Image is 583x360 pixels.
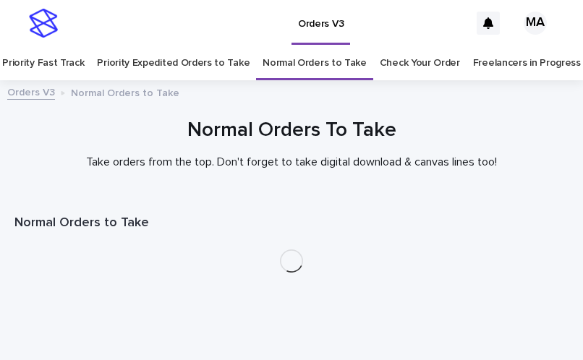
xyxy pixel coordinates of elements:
[14,117,569,144] h1: Normal Orders To Take
[14,215,569,232] h1: Normal Orders to Take
[97,46,250,80] a: Priority Expedited Orders to Take
[2,46,84,80] a: Priority Fast Track
[29,9,58,38] img: stacker-logo-s-only.png
[473,46,581,80] a: Freelancers in Progress
[380,46,460,80] a: Check Your Order
[7,83,55,100] a: Orders V3
[14,155,569,169] p: Take orders from the top. Don't forget to take digital download & canvas lines too!
[71,84,179,100] p: Normal Orders to Take
[524,12,547,35] div: MA
[263,46,367,80] a: Normal Orders to Take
